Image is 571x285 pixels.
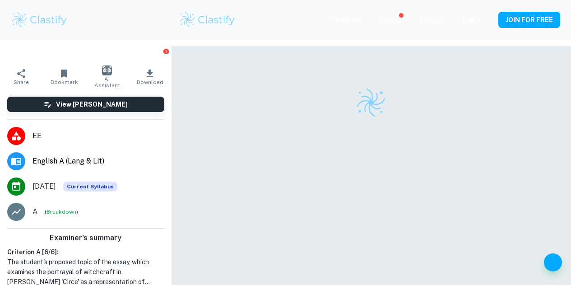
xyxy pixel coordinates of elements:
[137,79,163,85] span: Download
[45,208,78,216] span: ( )
[51,79,78,85] span: Bookmark
[419,16,445,23] a: Schools
[163,48,170,55] button: Report issue
[46,208,76,216] button: Breakdown
[63,182,117,192] span: Current Syllabus
[7,97,164,112] button: View [PERSON_NAME]
[329,14,362,24] p: Exemplars
[86,64,129,89] button: AI Assistant
[7,247,164,257] h6: Criterion A [ 6 / 6 ]:
[129,64,172,89] button: Download
[498,12,560,28] button: JOIN FOR FREE
[463,16,480,23] a: Login
[4,233,168,243] h6: Examiner's summary
[11,11,68,29] img: Clastify logo
[14,79,29,85] span: Share
[32,156,164,167] span: English A (Lang & Lit)
[380,15,401,25] p: Review
[91,76,123,89] span: AI Assistant
[355,87,387,118] img: Clastify logo
[32,206,37,217] p: A
[32,131,164,141] span: EE
[32,181,56,192] span: [DATE]
[544,253,562,271] button: Help and Feedback
[56,99,128,109] h6: View [PERSON_NAME]
[179,11,236,29] img: Clastify logo
[63,182,117,192] div: This exemplar is based on the current syllabus. Feel free to refer to it for inspiration/ideas wh...
[43,64,86,89] button: Bookmark
[102,65,112,75] img: AI Assistant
